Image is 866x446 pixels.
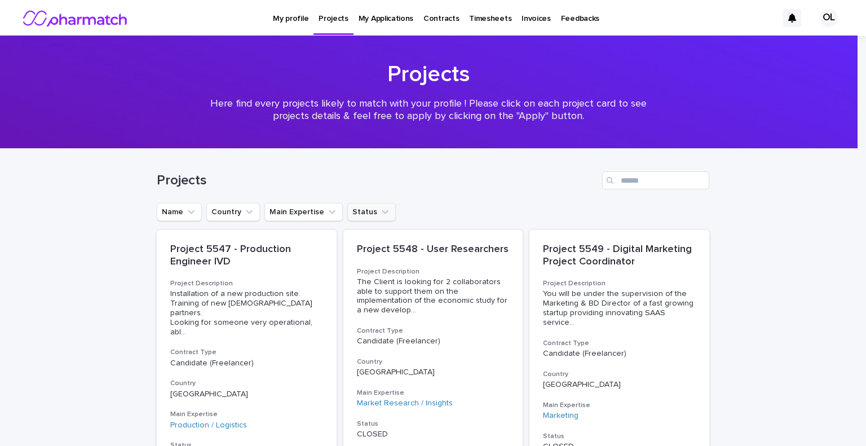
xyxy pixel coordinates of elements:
h3: Status [357,419,510,429]
a: Market Research / Insights [357,399,453,408]
h3: Contract Type [543,339,696,348]
button: Status [347,203,396,221]
p: CLOSED [357,430,510,439]
div: OL [820,9,838,27]
h3: Project Description [357,267,510,276]
button: Country [206,203,260,221]
p: [GEOGRAPHIC_DATA] [543,380,696,390]
p: Project 5548 - User Researchers [357,244,510,256]
p: [GEOGRAPHIC_DATA] [357,368,510,377]
h3: Contract Type [170,348,323,357]
p: Project 5549 - Digital Marketing Project Coordinator [543,244,696,268]
a: Marketing [543,411,578,421]
h3: Main Expertise [543,401,696,410]
h3: Status [543,432,696,441]
h1: Projects [152,61,705,88]
h3: Country [170,379,323,388]
h3: Country [357,357,510,366]
h3: Contract Type [357,326,510,335]
h3: Country [543,370,696,379]
button: Name [157,203,202,221]
p: Candidate (Freelancer) [170,359,323,368]
div: Installation of a new production site. Training of new Chinese partners. Looking for someone very... [170,289,323,337]
h3: Main Expertise [170,410,323,419]
p: Candidate (Freelancer) [357,337,510,346]
h3: Project Description [543,279,696,288]
h3: Project Description [170,279,323,288]
input: Search [602,171,709,189]
p: [GEOGRAPHIC_DATA] [170,390,323,399]
span: Installation of a new production site. Training of new [DEMOGRAPHIC_DATA] partners. Looking for s... [170,289,323,337]
span: The Client is looking for 2 collaborators able to support them on the implementation of the econo... [357,277,510,315]
p: Project 5547 - Production Engineer IVD [170,244,323,268]
p: Here find every projects likely to match with your profile ! Please click on each project card to... [203,98,654,122]
a: Production / Logistics [170,421,247,430]
h1: Projects [157,173,598,189]
img: nMxkRIEURaCxZB0ULbfH [23,7,129,29]
button: Main Expertise [264,203,343,221]
span: You will be under the supervision of the Marketing & BD Director of a fast growing startup provid... [543,289,696,327]
p: Candidate (Freelancer) [543,349,696,359]
h3: Main Expertise [357,388,510,398]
